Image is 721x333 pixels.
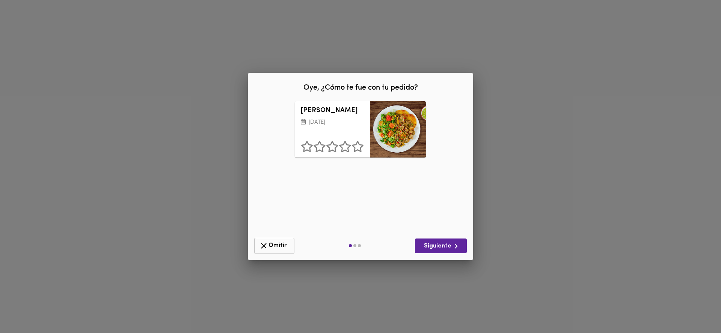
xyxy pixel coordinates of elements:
span: Omitir [259,241,290,250]
button: Omitir [254,238,294,254]
p: [DATE] [301,118,364,127]
iframe: Messagebird Livechat Widget [677,289,713,325]
div: Arroz chaufa [370,101,426,157]
button: Siguiente [415,238,467,253]
span: Oye, ¿Cómo te fue con tu pedido? [303,84,418,91]
span: Siguiente [421,241,461,251]
h3: [PERSON_NAME] [301,107,364,115]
